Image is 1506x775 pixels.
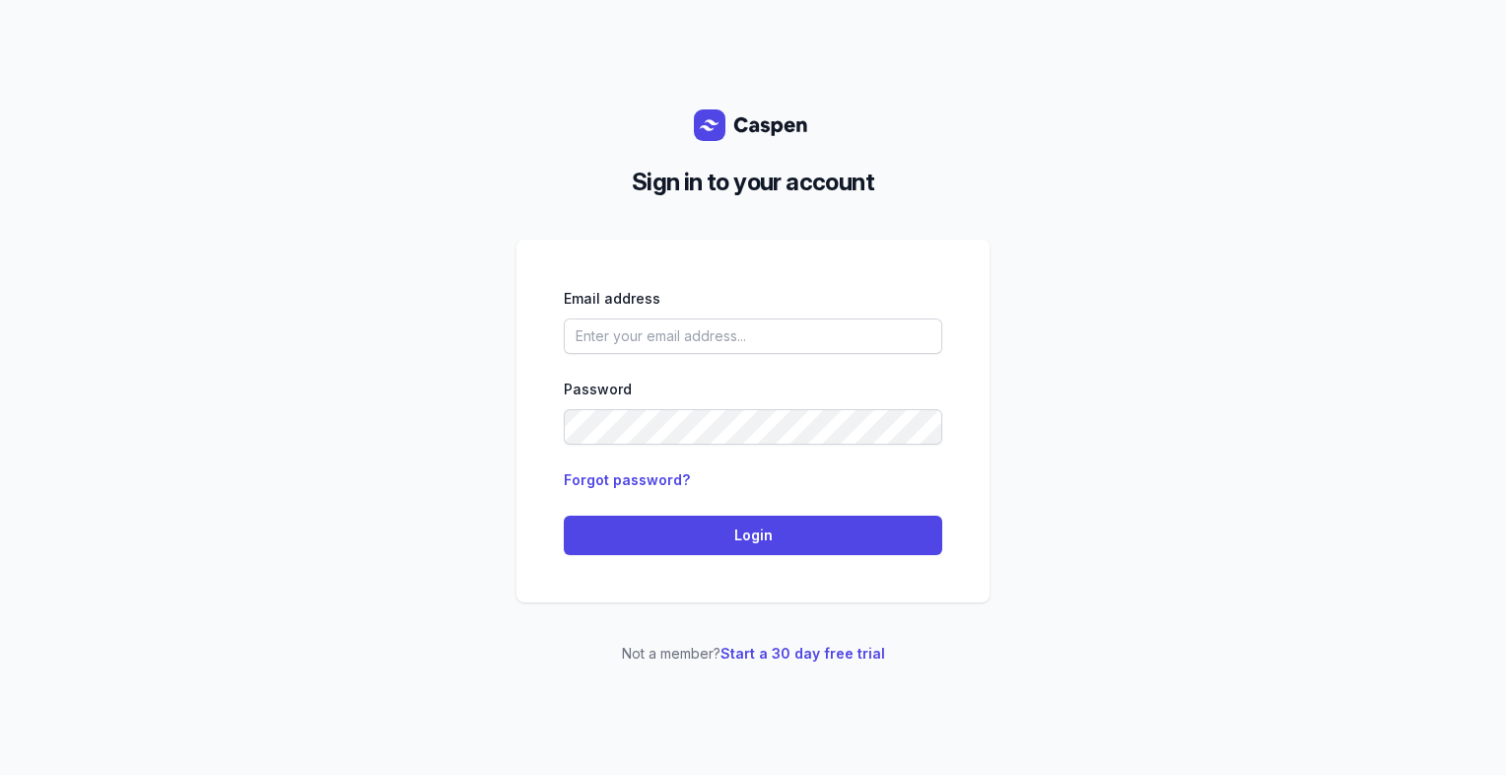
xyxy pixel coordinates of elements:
[720,645,885,662] a: Start a 30 day free trial
[564,318,942,354] input: Enter your email address...
[564,378,942,401] div: Password
[532,165,974,200] h2: Sign in to your account
[564,287,942,311] div: Email address
[576,524,930,547] span: Login
[564,471,690,488] a: Forgot password?
[564,516,942,555] button: Login
[516,642,990,666] p: Not a member?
